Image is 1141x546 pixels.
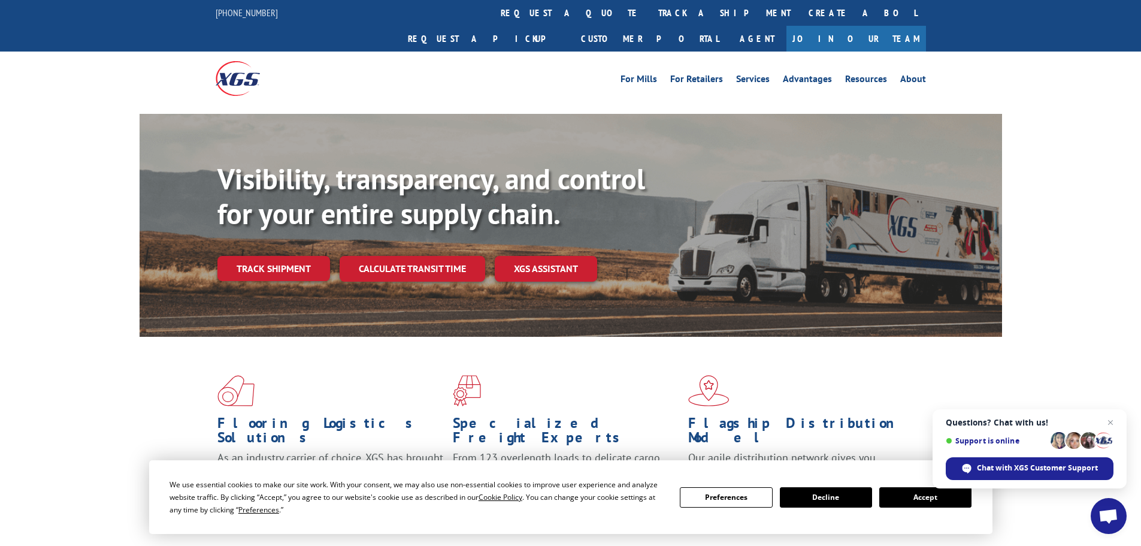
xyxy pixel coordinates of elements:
a: Request a pickup [399,26,572,52]
a: Services [736,74,770,88]
a: Calculate transit time [340,256,485,282]
a: Customer Portal [572,26,728,52]
span: As an industry carrier of choice, XGS has brought innovation and dedication to flooring logistics... [217,451,443,493]
button: Decline [780,487,872,508]
a: For Mills [621,74,657,88]
a: [PHONE_NUMBER] [216,7,278,19]
img: xgs-icon-total-supply-chain-intelligence-red [217,375,255,406]
h1: Flagship Distribution Model [688,416,915,451]
h1: Specialized Freight Experts [453,416,679,451]
a: Track shipment [217,256,330,281]
div: Cookie Consent Prompt [149,460,992,534]
p: From 123 overlength loads to delicate cargo, our experienced staff knows the best way to move you... [453,451,679,504]
div: We use essential cookies to make our site work. With your consent, we may also use non-essential ... [170,478,665,516]
span: Questions? Chat with us! [946,418,1113,427]
span: Chat with XGS Customer Support [977,463,1098,473]
span: Our agile distribution network gives you nationwide inventory management on demand. [688,451,909,479]
a: Resources [845,74,887,88]
a: About [900,74,926,88]
a: Join Our Team [786,26,926,52]
span: Preferences [238,505,279,515]
span: Cookie Policy [479,492,522,502]
span: Support is online [946,436,1046,445]
button: Preferences [680,487,772,508]
a: XGS ASSISTANT [495,256,597,282]
div: Open chat [1091,498,1127,534]
img: xgs-icon-focused-on-flooring-red [453,375,481,406]
button: Accept [879,487,971,508]
b: Visibility, transparency, and control for your entire supply chain. [217,160,645,232]
div: Chat with XGS Customer Support [946,457,1113,480]
a: Advantages [783,74,832,88]
a: Agent [728,26,786,52]
img: xgs-icon-flagship-distribution-model-red [688,375,730,406]
a: For Retailers [670,74,723,88]
span: Close chat [1103,415,1118,430]
h1: Flooring Logistics Solutions [217,416,444,451]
